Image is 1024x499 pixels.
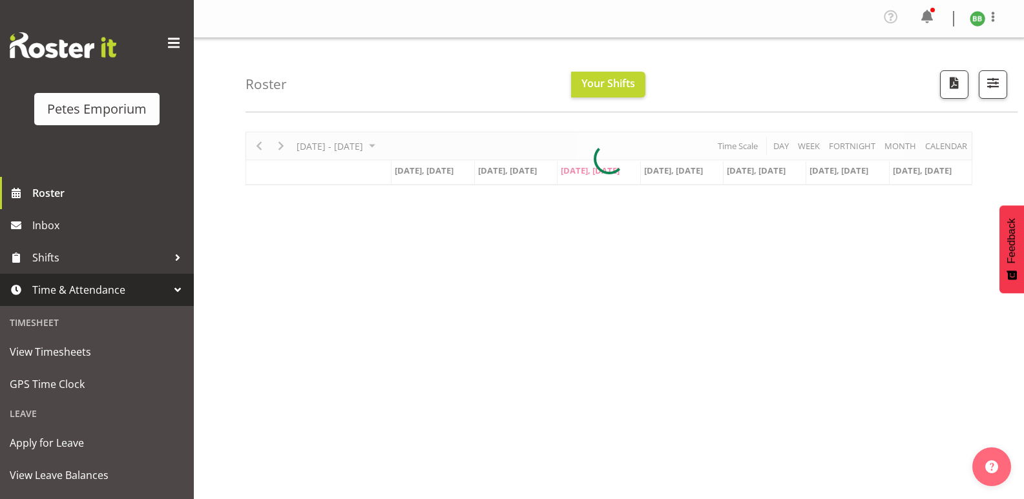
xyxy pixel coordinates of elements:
span: Roster [32,183,187,203]
button: Your Shifts [571,72,645,97]
span: Shifts [32,248,168,267]
div: Timesheet [3,309,191,336]
button: Filter Shifts [979,70,1007,99]
h4: Roster [246,77,287,92]
span: View Timesheets [10,342,184,362]
span: Apply for Leave [10,433,184,453]
span: View Leave Balances [10,465,184,485]
img: beena-bist9974.jpg [970,11,985,26]
div: Leave [3,400,191,427]
span: Time & Attendance [32,280,168,300]
img: Rosterit website logo [10,32,116,58]
span: GPS Time Clock [10,374,184,394]
span: Feedback [1006,218,1018,263]
img: help-xxl-2.png [985,460,998,473]
a: View Timesheets [3,336,191,368]
button: Download a PDF of the roster according to the set date range. [940,70,968,99]
a: GPS Time Clock [3,368,191,400]
div: Petes Emporium [47,99,147,119]
a: Apply for Leave [3,427,191,459]
span: Inbox [32,216,187,235]
button: Feedback - Show survey [999,205,1024,293]
span: Your Shifts [581,76,635,90]
a: View Leave Balances [3,459,191,491]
